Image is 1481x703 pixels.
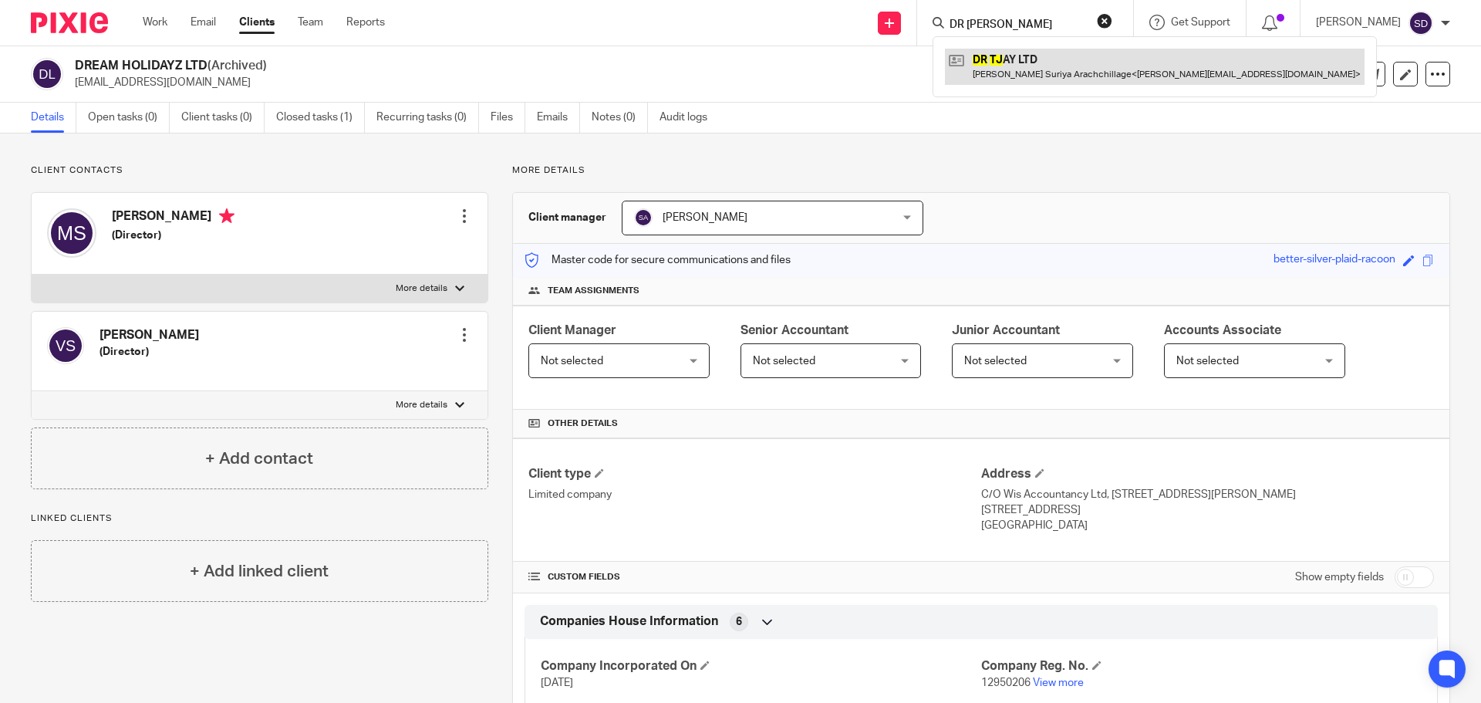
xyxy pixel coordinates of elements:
[740,324,848,336] span: Senior Accountant
[31,512,488,525] p: Linked clients
[981,466,1434,482] h4: Address
[298,15,323,30] a: Team
[528,571,981,583] h4: CUSTOM FIELDS
[1316,15,1401,30] p: [PERSON_NAME]
[346,15,385,30] a: Reports
[753,356,815,367] span: Not selected
[981,678,1031,688] span: 12950206
[512,164,1450,177] p: More details
[1171,17,1230,28] span: Get Support
[528,324,616,336] span: Client Manager
[112,228,234,243] h5: (Director)
[525,252,791,268] p: Master code for secure communications and files
[634,208,653,227] img: svg%3E
[1408,11,1433,35] img: svg%3E
[112,208,234,228] h4: [PERSON_NAME]
[190,559,329,583] h4: + Add linked client
[88,103,170,133] a: Open tasks (0)
[592,103,648,133] a: Notes (0)
[981,502,1434,518] p: [STREET_ADDRESS]
[548,417,618,430] span: Other details
[541,658,981,674] h4: Company Incorporated On
[1274,252,1395,269] div: better-silver-plaid-racoon
[31,12,108,33] img: Pixie
[396,399,447,411] p: More details
[540,613,718,630] span: Companies House Information
[528,210,606,225] h3: Client manager
[47,327,84,364] img: svg%3E
[981,487,1434,502] p: C/O Wis Accountancy Ltd, [STREET_ADDRESS][PERSON_NAME]
[1097,13,1112,29] button: Clear
[981,658,1422,674] h4: Company Reg. No.
[1176,356,1239,367] span: Not selected
[143,15,167,30] a: Work
[948,19,1087,32] input: Search
[1295,569,1384,585] label: Show empty fields
[952,324,1060,336] span: Junior Accountant
[1033,678,1084,688] a: View more
[541,678,573,688] span: [DATE]
[75,58,1007,74] h2: DREAM HOLIDAYZ LTD
[205,447,313,471] h4: + Add contact
[100,327,199,343] h4: [PERSON_NAME]
[191,15,216,30] a: Email
[239,15,275,30] a: Clients
[491,103,525,133] a: Files
[31,58,63,90] img: svg%3E
[528,487,981,502] p: Limited company
[181,103,265,133] a: Client tasks (0)
[528,466,981,482] h4: Client type
[660,103,719,133] a: Audit logs
[736,614,742,630] span: 6
[276,103,365,133] a: Closed tasks (1)
[548,285,639,297] span: Team assignments
[376,103,479,133] a: Recurring tasks (0)
[396,282,447,295] p: More details
[207,59,267,72] span: (Archived)
[964,356,1027,367] span: Not selected
[47,208,96,258] img: svg%3E
[31,103,76,133] a: Details
[1164,324,1281,336] span: Accounts Associate
[537,103,580,133] a: Emails
[981,518,1434,533] p: [GEOGRAPHIC_DATA]
[100,344,199,360] h5: (Director)
[663,212,747,223] span: [PERSON_NAME]
[219,208,234,224] i: Primary
[31,164,488,177] p: Client contacts
[541,356,603,367] span: Not selected
[75,75,1240,90] p: [EMAIL_ADDRESS][DOMAIN_NAME]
